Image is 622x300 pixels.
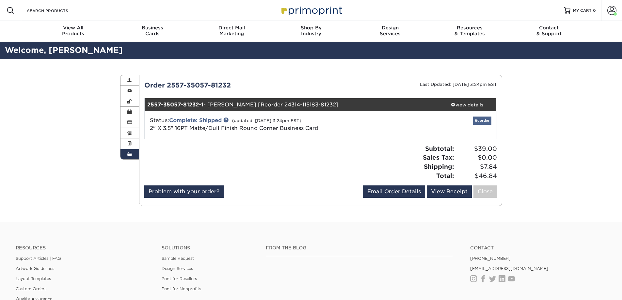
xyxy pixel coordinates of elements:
a: DesignServices [351,21,430,42]
a: Design Services [162,266,193,271]
a: view details [438,98,497,111]
span: $46.84 [456,171,497,181]
a: Complete: Shipped [169,117,222,123]
div: Marketing [192,25,271,37]
img: Primoprint [279,3,344,17]
h4: Solutions [162,245,256,251]
div: & Templates [430,25,509,37]
div: & Support [509,25,589,37]
span: Shop By [271,25,351,31]
a: Support Articles | FAQ [16,256,61,261]
span: Design [351,25,430,31]
span: 2" X 3.5" 16PT Matte/Dull Finish Round Corner Business Card [150,125,318,131]
a: Custom Orders [16,286,46,291]
strong: Total: [436,172,454,179]
div: Order 2557-35057-81232 [139,80,321,90]
a: Problem with your order? [144,185,224,198]
strong: Shipping: [424,163,454,170]
span: $39.00 [456,144,497,153]
a: Layout Templates [16,276,51,281]
span: $0.00 [456,153,497,162]
a: Contact [470,245,606,251]
span: View All [34,25,113,31]
input: SEARCH PRODUCTS..... [26,7,90,14]
a: Artwork Guidelines [16,266,54,271]
div: - [PERSON_NAME] [Reorder 24314-115183-81232] [145,98,438,111]
div: Status: [145,117,379,132]
a: Print for Nonprofits [162,286,201,291]
span: $7.84 [456,162,497,171]
strong: Sales Tax: [423,154,454,161]
a: [PHONE_NUMBER] [470,256,511,261]
a: Email Order Details [363,185,425,198]
div: Industry [271,25,351,37]
a: Resources& Templates [430,21,509,42]
h4: Resources [16,245,152,251]
a: Shop ByIndustry [271,21,351,42]
a: View AllProducts [34,21,113,42]
a: View Receipt [427,185,472,198]
span: Contact [509,25,589,31]
h4: From the Blog [266,245,453,251]
span: MY CART [573,8,592,13]
span: Resources [430,25,509,31]
small: (updated: [DATE] 3:24pm EST) [232,118,301,123]
a: Direct MailMarketing [192,21,271,42]
span: 0 [593,8,596,13]
a: Print for Resellers [162,276,197,281]
small: Last Updated: [DATE] 3:24pm EST [420,82,497,87]
span: Business [113,25,192,31]
a: Close [473,185,497,198]
a: BusinessCards [113,21,192,42]
div: Cards [113,25,192,37]
a: [EMAIL_ADDRESS][DOMAIN_NAME] [470,266,548,271]
strong: Subtotal: [425,145,454,152]
strong: 2557-35057-81232-1 [147,102,203,108]
div: view details [438,102,497,108]
div: Products [34,25,113,37]
a: Reorder [473,117,491,125]
span: Direct Mail [192,25,271,31]
a: Contact& Support [509,21,589,42]
div: Services [351,25,430,37]
a: Sample Request [162,256,194,261]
